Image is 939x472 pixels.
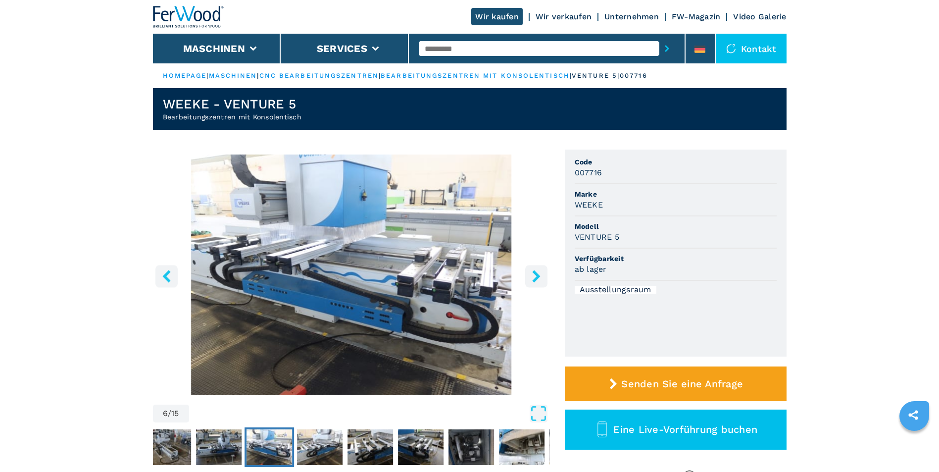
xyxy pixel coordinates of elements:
[206,72,208,79] span: |
[659,37,675,60] button: submit-button
[396,427,445,467] button: Go to Slide 9
[549,429,595,465] img: 93292c9a3c3845c5f0e3dfabfe5884ab
[247,429,292,465] img: 3a9d3bc63696a0b8f550016952a4dd71
[153,6,224,28] img: Ferwood
[163,96,301,112] h1: WEEKE - VENTURE 5
[381,72,570,79] a: bearbeitungszentren mit konsolentisch
[726,44,736,53] img: Kontakt
[716,34,787,63] div: Kontakt
[565,367,787,401] button: Senden Sie eine Anfrage
[43,427,440,467] nav: Thumbnail Navigation
[153,155,550,395] div: Go to Slide 6
[183,43,245,54] button: Maschinen
[346,427,395,467] button: Go to Slide 8
[575,221,777,231] span: Modell
[575,189,777,199] span: Marke
[471,8,523,25] a: Wir kaufen
[613,423,757,435] span: Eine Live-Vorführung buchen
[163,112,301,122] h2: Bearbeitungszentren mit Konsolentisch
[572,71,620,80] p: venture 5 |
[672,12,721,21] a: FW-Magazin
[168,410,171,418] span: /
[547,427,597,467] button: Go to Slide 12
[209,72,257,79] a: maschinen
[163,72,207,79] a: HOMEPAGE
[379,72,381,79] span: |
[257,72,259,79] span: |
[295,427,345,467] button: Go to Slide 7
[575,263,607,275] h3: ab lager
[259,72,379,79] a: cnc bearbeitungszentren
[575,231,619,243] h3: VENTURE 5
[575,199,603,210] h3: WEEKE
[901,403,926,427] a: sharethis
[146,429,191,465] img: 51392728d95e8c8034405798a8558108
[317,43,367,54] button: Services
[575,167,602,178] h3: 007716
[297,429,343,465] img: 86deb462a07d23dd909f7b23fab0e7c6
[575,254,777,263] span: Verfügbarkeit
[565,410,787,450] button: Eine Live-Vorführung buchen
[192,405,547,422] button: Open Fullscreen
[347,429,393,465] img: 003ced9170aa5857def2459a9ddee2bf
[171,410,179,418] span: 15
[194,427,244,467] button: Go to Slide 5
[621,378,743,390] span: Senden Sie eine Anfrage
[499,429,544,465] img: 7e51884a1438a0e2d1d348889ddcb1ad
[604,12,659,21] a: Unternehmen
[155,265,178,287] button: left-button
[733,12,786,21] a: Video Galerie
[448,429,494,465] img: 5145b172ef3dd0480cd3979077a46d86
[446,427,496,467] button: Go to Slide 10
[196,429,242,465] img: 94db9ce22273928e9b6097737b521bbe
[536,12,592,21] a: Wir verkaufen
[575,157,777,167] span: Code
[398,429,444,465] img: 153adad3cb21e18d7730b2f43ec5be94
[144,427,193,467] button: Go to Slide 4
[575,286,656,294] div: Ausstellungsraum
[897,427,932,465] iframe: Chat
[245,427,294,467] button: Go to Slide 6
[497,427,546,467] button: Go to Slide 11
[525,265,547,287] button: right-button
[570,72,572,79] span: |
[163,410,168,418] span: 6
[620,71,647,80] p: 007716
[153,155,550,395] img: Bearbeitungszentren mit Konsolentisch WEEKE VENTURE 5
